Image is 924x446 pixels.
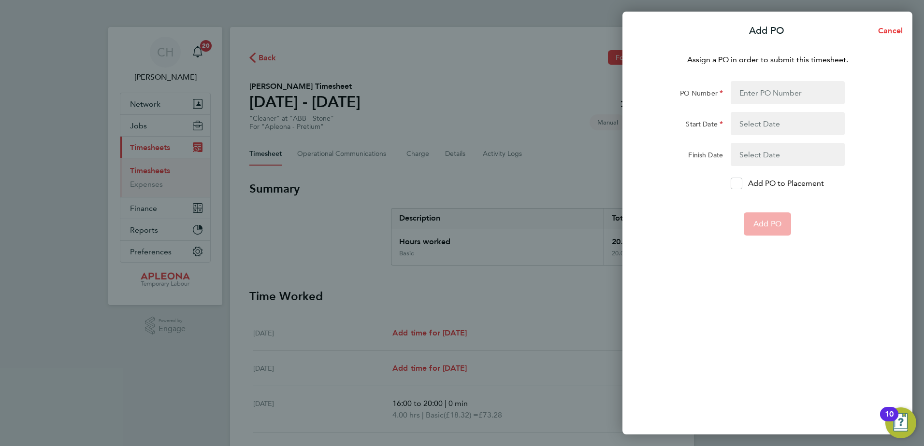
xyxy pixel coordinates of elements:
[885,414,894,427] div: 10
[885,407,916,438] button: Open Resource Center, 10 new notifications
[875,26,903,35] span: Cancel
[731,81,845,104] input: Enter PO Number
[680,89,723,100] label: PO Number
[748,178,824,189] p: Add PO to Placement
[863,21,912,41] button: Cancel
[686,120,723,131] label: Start Date
[650,54,885,66] p: Assign a PO in order to submit this timesheet.
[688,151,723,162] label: Finish Date
[749,24,784,38] p: Add PO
